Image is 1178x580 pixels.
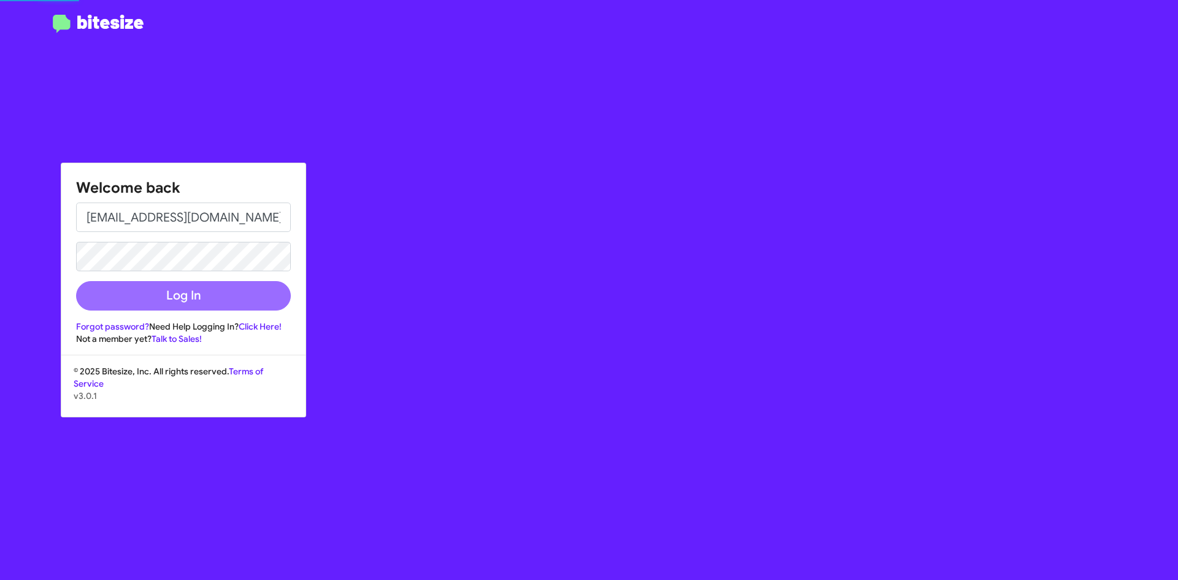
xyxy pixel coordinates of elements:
div: Need Help Logging In? [76,320,291,333]
p: v3.0.1 [74,390,293,402]
div: © 2025 Bitesize, Inc. All rights reserved. [61,365,306,417]
a: Forgot password? [76,321,149,332]
input: Email address [76,203,291,232]
a: Click Here! [239,321,282,332]
div: Not a member yet? [76,333,291,345]
button: Log In [76,281,291,311]
a: Talk to Sales! [152,333,202,344]
h1: Welcome back [76,178,291,198]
